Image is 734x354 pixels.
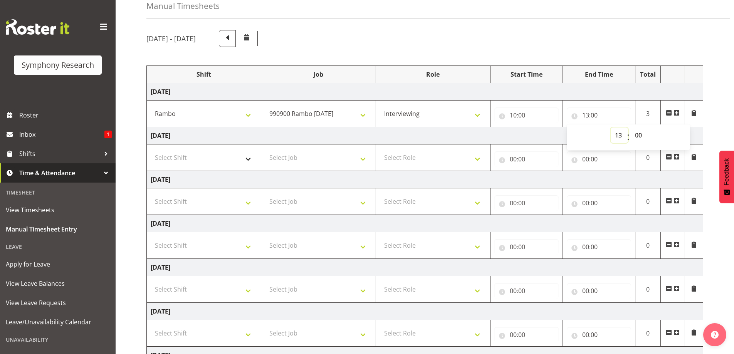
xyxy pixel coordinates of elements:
[6,316,110,328] span: Leave/Unavailability Calendar
[494,327,559,342] input: Click to select...
[567,70,631,79] div: End Time
[6,278,110,289] span: View Leave Balances
[567,151,631,167] input: Click to select...
[635,101,661,127] td: 3
[2,255,114,274] a: Apply for Leave
[2,239,114,255] div: Leave
[19,109,112,121] span: Roster
[147,171,703,188] td: [DATE]
[494,195,559,211] input: Click to select...
[494,107,559,123] input: Click to select...
[567,107,631,123] input: Click to select...
[567,283,631,299] input: Click to select...
[2,332,114,347] div: Unavailability
[2,220,114,239] a: Manual Timesheet Entry
[635,276,661,303] td: 0
[147,303,703,320] td: [DATE]
[635,232,661,259] td: 0
[494,151,559,167] input: Click to select...
[2,312,114,332] a: Leave/Unavailability Calendar
[22,59,94,71] div: Symphony Research
[146,34,196,43] h5: [DATE] - [DATE]
[265,70,371,79] div: Job
[719,151,734,203] button: Feedback - Show survey
[2,185,114,200] div: Timesheet
[2,274,114,293] a: View Leave Balances
[2,293,114,312] a: View Leave Requests
[19,167,100,179] span: Time & Attendance
[494,283,559,299] input: Click to select...
[6,297,110,309] span: View Leave Requests
[494,239,559,255] input: Click to select...
[6,258,110,270] span: Apply for Leave
[6,19,69,35] img: Rosterit website logo
[147,127,703,144] td: [DATE]
[567,239,631,255] input: Click to select...
[567,327,631,342] input: Click to select...
[147,83,703,101] td: [DATE]
[635,320,661,347] td: 0
[627,128,630,147] span: :
[146,2,220,10] h4: Manual Timesheets
[6,204,110,216] span: View Timesheets
[639,70,657,79] div: Total
[635,188,661,215] td: 0
[723,158,730,185] span: Feedback
[635,144,661,171] td: 0
[380,70,486,79] div: Role
[147,215,703,232] td: [DATE]
[567,195,631,211] input: Click to select...
[151,70,257,79] div: Shift
[711,331,719,339] img: help-xxl-2.png
[104,131,112,138] span: 1
[19,129,104,140] span: Inbox
[147,259,703,276] td: [DATE]
[6,223,110,235] span: Manual Timesheet Entry
[494,70,559,79] div: Start Time
[19,148,100,159] span: Shifts
[2,200,114,220] a: View Timesheets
